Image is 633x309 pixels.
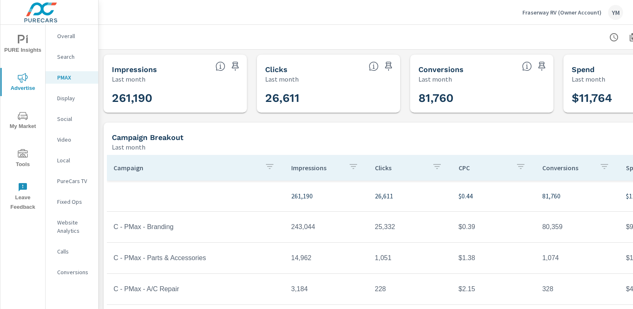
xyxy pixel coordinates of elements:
[3,73,43,93] span: Advertise
[215,61,225,71] span: The number of times an ad was shown on your behalf.
[46,133,98,146] div: Video
[572,65,594,74] h5: Spend
[107,217,285,237] td: C - PMax - Branding
[542,191,613,201] p: 81,760
[418,65,464,74] h5: Conversions
[368,217,452,237] td: 25,332
[265,74,299,84] p: Last month
[46,113,98,125] div: Social
[112,74,145,84] p: Last month
[57,247,92,256] p: Calls
[285,248,368,268] td: 14,962
[46,216,98,237] div: Website Analytics
[3,149,43,169] span: Tools
[57,218,92,235] p: Website Analytics
[522,61,532,71] span: Total Conversions include Actions, Leads and Unmapped.
[285,217,368,237] td: 243,044
[3,182,43,212] span: Leave Feedback
[522,9,602,16] p: Fraserway RV (Owner Account)
[382,60,395,73] span: Save this to your personalized report
[46,266,98,278] div: Conversions
[229,60,242,73] span: Save this to your personalized report
[57,32,92,40] p: Overall
[46,92,98,104] div: Display
[536,279,619,299] td: 328
[536,248,619,268] td: 1,074
[291,164,342,172] p: Impressions
[57,198,92,206] p: Fixed Ops
[3,111,43,131] span: My Market
[46,30,98,42] div: Overall
[291,191,362,201] p: 261,190
[112,133,184,142] h5: Campaign Breakout
[572,74,605,84] p: Last month
[57,94,92,102] p: Display
[375,164,425,172] p: Clicks
[265,91,392,105] h3: 26,611
[418,91,545,105] h3: 81,760
[369,61,379,71] span: The number of times an ad was clicked by a consumer.
[57,268,92,276] p: Conversions
[0,25,45,215] div: nav menu
[112,142,145,152] p: Last month
[3,35,43,55] span: PURE Insights
[535,60,548,73] span: Save this to your personalized report
[418,74,452,84] p: Last month
[46,71,98,84] div: PMAX
[57,156,92,164] p: Local
[114,164,258,172] p: Campaign
[46,154,98,167] div: Local
[57,135,92,144] p: Video
[265,65,288,74] h5: Clicks
[46,175,98,187] div: PureCars TV
[112,91,239,105] h3: 261,190
[46,51,98,63] div: Search
[459,164,509,172] p: CPC
[368,248,452,268] td: 1,051
[285,279,368,299] td: 3,184
[536,217,619,237] td: 80,359
[368,279,452,299] td: 228
[46,196,98,208] div: Fixed Ops
[452,279,536,299] td: $2.15
[57,177,92,185] p: PureCars TV
[57,53,92,61] p: Search
[112,65,157,74] h5: Impressions
[46,245,98,258] div: Calls
[57,73,92,82] p: PMAX
[452,248,536,268] td: $1.38
[542,164,593,172] p: Conversions
[452,217,536,237] td: $0.39
[57,115,92,123] p: Social
[375,191,445,201] p: 26,611
[608,5,623,20] div: YM
[107,248,285,268] td: C - PMax - Parts & Accessories
[107,279,285,299] td: C - PMax - A/C Repair
[459,191,529,201] p: $0.44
